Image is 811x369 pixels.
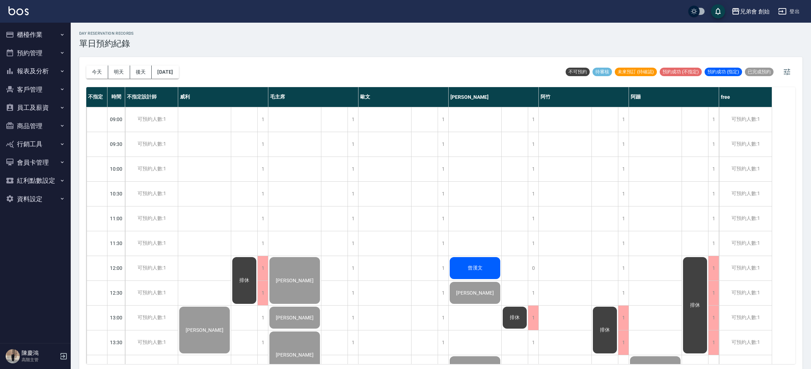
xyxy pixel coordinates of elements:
[152,66,179,79] button: [DATE]
[528,182,538,206] div: 1
[257,330,268,355] div: 1
[618,330,629,355] div: 1
[257,107,268,132] div: 1
[528,157,538,181] div: 1
[257,256,268,280] div: 1
[3,153,68,172] button: 會員卡管理
[719,231,772,256] div: 可預約人數:1
[708,132,719,157] div: 1
[719,330,772,355] div: 可預約人數:1
[438,132,448,157] div: 1
[708,157,719,181] div: 1
[719,281,772,305] div: 可預約人數:1
[719,182,772,206] div: 可預約人數:1
[618,256,629,280] div: 1
[3,98,68,117] button: 員工及薪資
[107,206,125,231] div: 11:00
[528,256,538,280] div: 0
[618,206,629,231] div: 1
[539,87,629,107] div: 阿竹
[719,87,772,107] div: free
[257,132,268,157] div: 1
[615,69,657,75] span: 未來預訂 (待確認)
[618,306,629,330] div: 1
[86,87,107,107] div: 不指定
[3,135,68,153] button: 行銷工具
[438,157,448,181] div: 1
[708,330,719,355] div: 1
[107,231,125,256] div: 11:30
[528,231,538,256] div: 1
[3,80,68,99] button: 客戶管理
[86,66,108,79] button: 今天
[719,157,772,181] div: 可預約人數:1
[708,206,719,231] div: 1
[107,181,125,206] div: 10:30
[125,107,178,132] div: 可預約人數:1
[455,290,495,296] span: [PERSON_NAME]
[528,132,538,157] div: 1
[274,352,315,358] span: [PERSON_NAME]
[449,87,539,107] div: [PERSON_NAME]
[618,231,629,256] div: 1
[238,277,251,284] span: 排休
[22,350,58,357] h5: 陳慶鴻
[438,206,448,231] div: 1
[257,157,268,181] div: 1
[708,107,719,132] div: 1
[719,132,772,157] div: 可預約人數:1
[108,66,130,79] button: 明天
[348,132,358,157] div: 1
[184,327,225,333] span: [PERSON_NAME]
[508,314,521,321] span: 排休
[3,44,68,62] button: 預約管理
[438,107,448,132] div: 1
[708,281,719,305] div: 1
[257,206,268,231] div: 1
[618,157,629,181] div: 1
[629,87,719,107] div: 阿蹦
[107,280,125,305] div: 12:30
[599,327,611,333] span: 排休
[689,302,701,308] span: 排休
[719,206,772,231] div: 可預約人數:1
[348,182,358,206] div: 1
[618,132,629,157] div: 1
[745,69,774,75] span: 已完成預約
[6,349,20,363] img: Person
[8,6,29,15] img: Logo
[3,62,68,80] button: 報表及分析
[125,256,178,280] div: 可預約人數:1
[438,306,448,330] div: 1
[22,357,58,363] p: 高階主管
[438,281,448,305] div: 1
[125,87,178,107] div: 不指定設計師
[107,330,125,355] div: 13:30
[466,265,484,271] span: 曾漢文
[708,182,719,206] div: 1
[719,107,772,132] div: 可預約人數:1
[775,5,803,18] button: 登出
[438,182,448,206] div: 1
[528,281,538,305] div: 1
[257,306,268,330] div: 1
[107,132,125,157] div: 09:30
[107,87,125,107] div: 時間
[125,330,178,355] div: 可預約人數:1
[178,87,268,107] div: 威利
[618,281,629,305] div: 1
[125,132,178,157] div: 可預約人數:1
[130,66,152,79] button: 後天
[348,256,358,280] div: 1
[705,69,742,75] span: 預約成功 (指定)
[348,107,358,132] div: 1
[708,256,719,280] div: 1
[107,157,125,181] div: 10:00
[257,231,268,256] div: 1
[3,25,68,44] button: 櫃檯作業
[719,306,772,330] div: 可預約人數:1
[348,157,358,181] div: 1
[348,206,358,231] div: 1
[729,4,772,19] button: 兄弟會 創始
[618,182,629,206] div: 1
